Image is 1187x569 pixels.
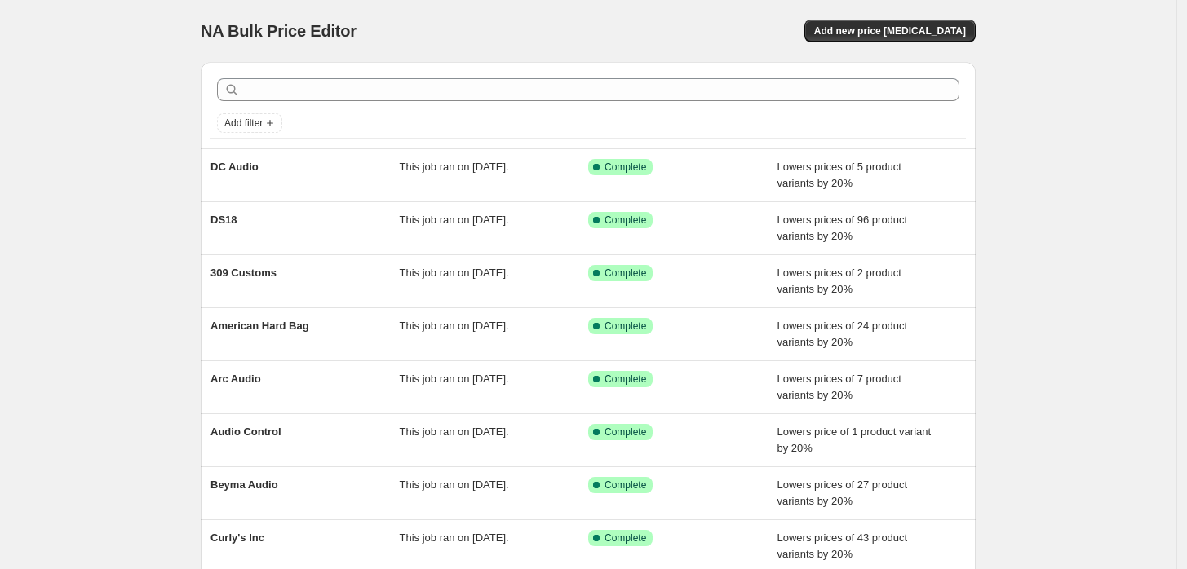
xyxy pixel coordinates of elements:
[400,532,509,544] span: This job ran on [DATE].
[400,426,509,438] span: This job ran on [DATE].
[201,22,357,40] span: NA Bulk Price Editor
[777,320,908,348] span: Lowers prices of 24 product variants by 20%
[777,214,908,242] span: Lowers prices of 96 product variants by 20%
[777,373,901,401] span: Lowers prices of 7 product variants by 20%
[210,479,278,491] span: Beyma Audio
[210,426,281,438] span: Audio Control
[777,479,908,507] span: Lowers prices of 27 product variants by 20%
[605,479,646,492] span: Complete
[605,320,646,333] span: Complete
[400,161,509,173] span: This job ran on [DATE].
[777,532,908,560] span: Lowers prices of 43 product variants by 20%
[777,426,932,454] span: Lowers price of 1 product variant by 20%
[605,214,646,227] span: Complete
[400,214,509,226] span: This job ran on [DATE].
[814,24,966,37] span: Add new price [MEDICAL_DATA]
[400,267,509,279] span: This job ran on [DATE].
[217,113,282,133] button: Add filter
[210,214,237,226] span: DS18
[605,426,646,439] span: Complete
[210,161,259,173] span: DC Audio
[210,532,264,544] span: Curly's Inc
[605,373,646,386] span: Complete
[777,267,901,295] span: Lowers prices of 2 product variants by 20%
[400,373,509,385] span: This job ran on [DATE].
[804,20,976,42] button: Add new price [MEDICAL_DATA]
[224,117,263,130] span: Add filter
[605,161,646,174] span: Complete
[605,532,646,545] span: Complete
[400,479,509,491] span: This job ran on [DATE].
[210,267,277,279] span: 309 Customs
[777,161,901,189] span: Lowers prices of 5 product variants by 20%
[605,267,646,280] span: Complete
[210,373,261,385] span: Arc Audio
[400,320,509,332] span: This job ran on [DATE].
[210,320,309,332] span: American Hard Bag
